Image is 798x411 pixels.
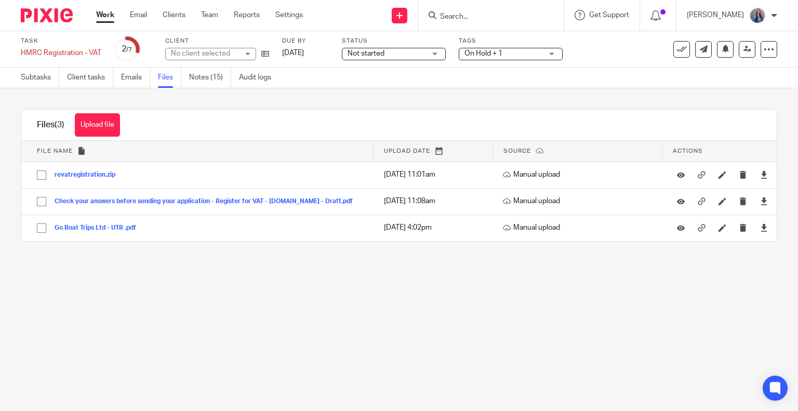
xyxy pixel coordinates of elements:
[760,222,768,233] a: Download
[96,10,114,20] a: Work
[384,196,487,206] p: [DATE] 11:08am
[384,148,430,154] span: Upload date
[158,68,181,88] a: Files
[384,169,487,180] p: [DATE] 11:01am
[171,48,238,59] div: No client selected
[32,165,51,185] input: Select
[673,148,703,154] span: Actions
[201,10,218,20] a: Team
[459,37,563,45] label: Tags
[503,196,657,206] p: Manual upload
[749,7,766,24] img: Amanda-scaled.jpg
[130,10,147,20] a: Email
[37,148,73,154] span: File name
[239,68,279,88] a: Audit logs
[163,10,185,20] a: Clients
[21,68,59,88] a: Subtasks
[189,68,231,88] a: Notes (15)
[126,47,132,52] small: /7
[122,43,132,55] div: 2
[55,171,123,179] button: revatregistration.zip
[342,37,446,45] label: Status
[32,192,51,211] input: Select
[503,148,531,154] span: Source
[282,37,329,45] label: Due by
[55,198,361,205] button: Check your answers before sending your application - Register for VAT - [DOMAIN_NAME] - Draft.pdf
[275,10,303,20] a: Settings
[21,37,101,45] label: Task
[503,169,657,180] p: Manual upload
[589,11,629,19] span: Get Support
[503,222,657,233] p: Manual upload
[21,48,101,58] div: HMRC Registration - VAT
[439,12,533,22] input: Search
[234,10,260,20] a: Reports
[55,224,144,232] button: Go Boat Trips Ltd - UTR .pdf
[687,10,744,20] p: [PERSON_NAME]
[67,68,113,88] a: Client tasks
[75,113,120,137] button: Upload file
[37,120,64,130] h1: Files
[760,196,768,206] a: Download
[121,68,150,88] a: Emails
[384,222,487,233] p: [DATE] 4:02pm
[348,50,384,57] span: Not started
[55,121,64,129] span: (3)
[32,218,51,238] input: Select
[165,37,269,45] label: Client
[464,50,502,57] span: On Hold + 1
[282,49,304,57] span: [DATE]
[21,8,73,22] img: Pixie
[760,169,768,180] a: Download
